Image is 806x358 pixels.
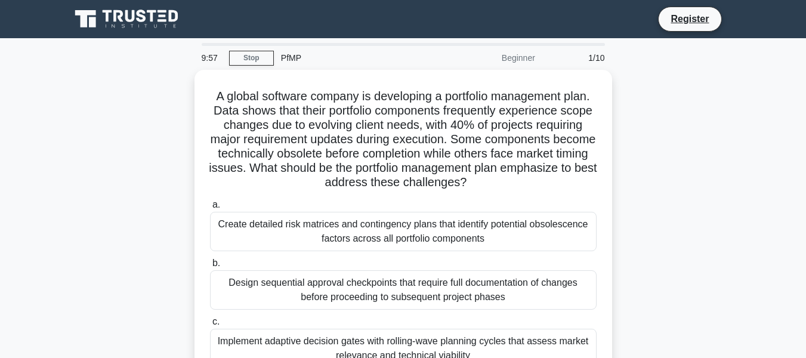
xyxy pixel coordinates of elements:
div: Create detailed risk matrices and contingency plans that identify potential obsolescence factors ... [210,212,597,251]
div: Beginner [438,46,542,70]
span: a. [212,199,220,209]
div: PfMP [274,46,438,70]
div: 1/10 [542,46,612,70]
a: Stop [229,51,274,66]
a: Register [663,11,716,26]
span: c. [212,316,220,326]
span: b. [212,258,220,268]
h5: A global software company is developing a portfolio management plan. Data shows that their portfo... [209,89,598,190]
div: 9:57 [194,46,229,70]
div: Design sequential approval checkpoints that require full documentation of changes before proceedi... [210,270,597,310]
